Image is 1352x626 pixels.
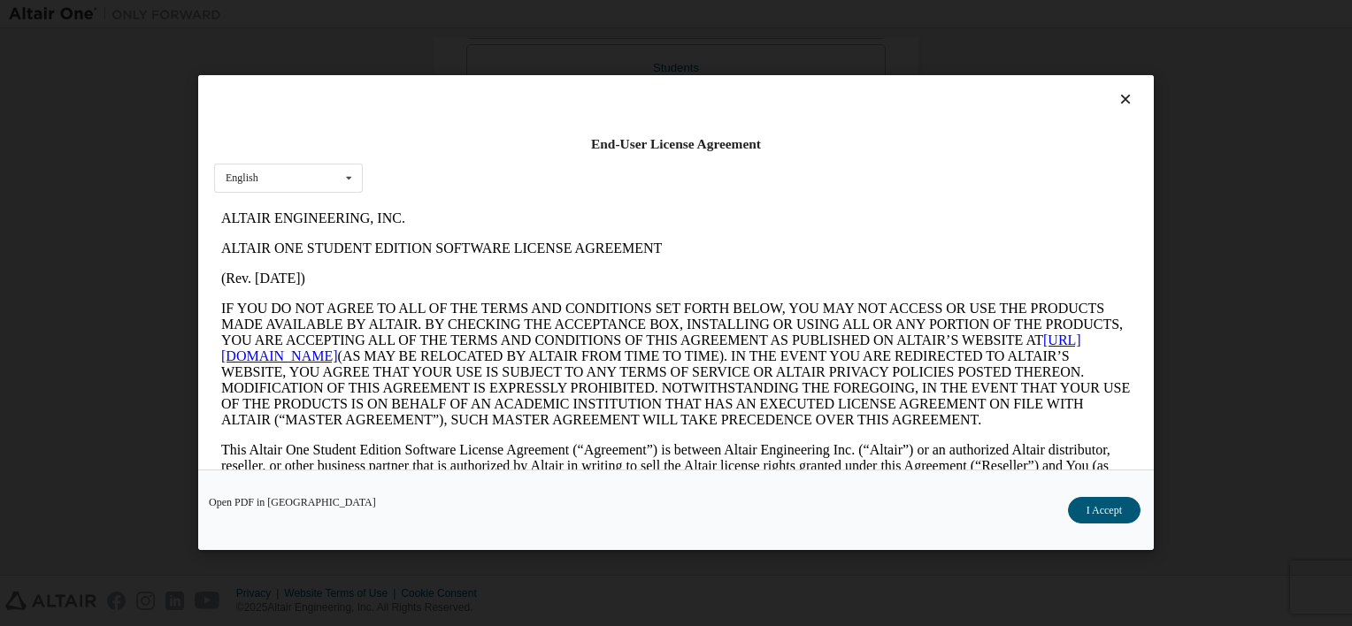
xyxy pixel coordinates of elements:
[7,67,917,83] p: (Rev. [DATE])
[214,135,1138,153] div: End-User License Agreement
[7,129,867,160] a: [URL][DOMAIN_NAME]
[7,239,917,302] p: This Altair One Student Edition Software License Agreement (“Agreement”) is between Altair Engine...
[7,37,917,53] p: ALTAIR ONE STUDENT EDITION SOFTWARE LICENSE AGREEMENT
[7,97,917,225] p: IF YOU DO NOT AGREE TO ALL OF THE TERMS AND CONDITIONS SET FORTH BELOW, YOU MAY NOT ACCESS OR USE...
[226,173,258,184] div: English
[209,498,376,508] a: Open PDF in [GEOGRAPHIC_DATA]
[1068,498,1141,524] button: I Accept
[7,7,917,23] p: ALTAIR ENGINEERING, INC.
